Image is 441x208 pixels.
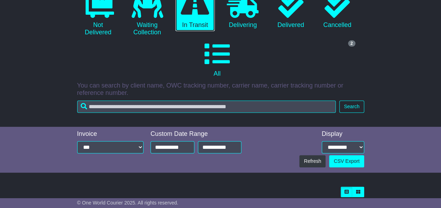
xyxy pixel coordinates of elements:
a: CSV Export [329,155,364,167]
span: 2 [348,40,355,47]
a: 2 All [77,39,357,80]
div: Display [322,130,364,138]
button: Refresh [299,155,326,167]
div: Invoice [77,130,144,138]
button: Search [339,100,364,113]
p: You can search by client name, OWC tracking number, carrier name, carrier tracking number or refe... [77,82,364,97]
span: © One World Courier 2025. All rights reserved. [77,200,179,206]
div: Custom Date Range [151,130,241,138]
